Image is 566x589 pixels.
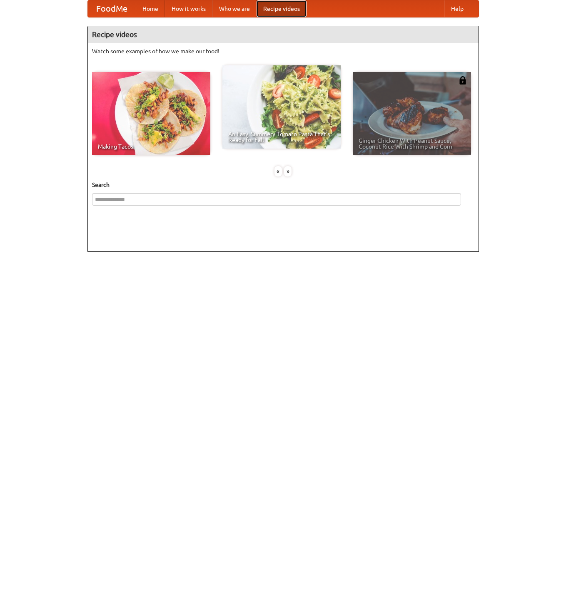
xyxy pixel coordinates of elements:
h5: Search [92,181,474,189]
div: « [274,166,282,176]
a: FoodMe [88,0,136,17]
a: Recipe videos [257,0,307,17]
div: » [284,166,292,176]
a: Help [444,0,470,17]
a: Making Tacos [92,72,210,155]
span: An Easy, Summery Tomato Pasta That's Ready for Fall [228,131,335,143]
img: 483408.png [459,76,467,84]
h4: Recipe videos [88,26,479,43]
a: How it works [165,0,212,17]
a: Home [136,0,165,17]
span: Making Tacos [98,144,204,149]
p: Watch some examples of how we make our food! [92,47,474,55]
a: Who we are [212,0,257,17]
a: An Easy, Summery Tomato Pasta That's Ready for Fall [222,65,341,149]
